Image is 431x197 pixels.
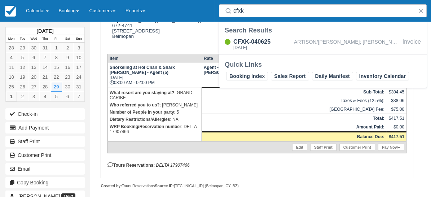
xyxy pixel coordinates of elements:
strong: [DATE] [36,28,53,34]
a: 27 [28,82,39,92]
td: $304.45 [386,87,406,96]
a: 3 [28,92,39,101]
a: 28 [39,82,50,92]
strong: Who referred you to us? [110,102,160,108]
a: 16 [62,62,73,72]
div: Quick Links [225,60,421,69]
a: 30 [62,82,73,92]
a: Staff Print [310,144,337,151]
strong: $417.51 [389,134,404,139]
strong: Source IP: [155,184,174,188]
strong: Created by: [101,184,122,188]
a: 5 [51,92,62,101]
strong: Agent - San Pedro/Belize City/Caye Caulker [204,65,337,75]
a: 6 [28,53,39,62]
a: 2 [17,92,28,101]
a: 5 [17,53,28,62]
a: 8 [51,53,62,62]
a: Sales Report [271,72,309,80]
a: 14 [39,62,50,72]
a: 7 [73,92,84,101]
a: 15 [51,62,62,72]
td: [DATE] 08:00 AM - 02:00 PM [107,63,202,87]
img: checkfront-main-nav-mini-logo.png [5,6,16,17]
td: [GEOGRAPHIC_DATA] Fee: [202,105,386,114]
a: 19 [17,72,28,82]
a: Inventory Calendar [356,72,409,80]
th: Amount Paid: [202,123,386,132]
strong: Dietary Restrictions/Allergies [110,117,170,122]
a: 6 [62,92,73,101]
a: Staff Print [5,136,85,147]
a: 4 [39,92,50,101]
a: Edit [292,144,307,151]
th: Wed [28,35,39,43]
th: Item [107,54,202,63]
strong: What resort are you staying at? [110,90,174,95]
a: 20 [28,72,39,82]
td: $38.06 [386,96,406,105]
a: 23 [62,72,73,82]
a: 9 [62,53,73,62]
th: Sat [62,35,73,43]
a: 26 [17,82,28,92]
a: 31 [73,82,84,92]
a: 7 [39,53,50,62]
a: 21 [39,72,50,82]
a: 17 [73,62,84,72]
strong: Number of People in your party [110,110,174,115]
a: 24 [73,72,84,82]
th: Sun [73,35,84,43]
th: Rate [202,54,386,63]
a: 13 [28,62,39,72]
th: Fri [51,35,62,43]
a: Customer Print [5,149,85,161]
div: ARTISON/[PERSON_NAME]; [PERSON_NAME]/[PERSON_NAME]; [PERSON_NAME]/[PERSON_NAME]; [PERSON_NAME]/[P... [294,38,400,51]
a: Daily Manifest [312,72,353,80]
div: Tours Reservations [TECHNICAL_ID] (Belmopan, CY, BZ) [101,183,413,189]
a: Booking Index [226,72,268,80]
a: 3 [73,43,84,53]
div: Invoice [403,38,421,51]
a: 29 [51,82,62,92]
a: 28 [6,43,17,53]
th: Mon [6,35,17,43]
button: Copy Booking [5,177,85,188]
a: 1 [51,43,62,53]
strong: Tours Reservations: [107,163,155,168]
div: [DATE] [233,45,291,50]
p: : DELTA 17907466 [110,123,200,135]
td: $417.51 [386,114,406,123]
div: CFXK-040625 [233,38,291,46]
a: 11 [6,62,17,72]
a: Pay Now [378,144,404,151]
button: Add Payment [5,122,85,133]
th: Balance Due: [202,132,386,141]
a: 10 [73,53,84,62]
p: : GRAND CARIBE [110,89,200,101]
td: $75.00 [386,105,406,114]
input: Search ( / ) [233,4,415,17]
a: Customer Print [339,144,375,151]
p: : 5 [110,109,200,116]
a: 31 [39,43,50,53]
a: 22 [51,72,62,82]
strong: WRP Booking/Reservation number [110,124,181,129]
a: 2 [62,43,73,53]
td: $0.00 [386,123,406,132]
a: 1 [6,92,17,101]
a: CFXK-040625[DATE]ARTISON/[PERSON_NAME]; [PERSON_NAME]/[PERSON_NAME]; [PERSON_NAME]/[PERSON_NAME];... [219,38,427,51]
a: 30 [28,43,39,53]
a: 29 [17,43,28,53]
p: : NA [110,116,200,123]
a: 4 [6,53,17,62]
th: Sub-Total: [202,87,386,96]
th: Total: [202,114,386,123]
a: 12 [17,62,28,72]
td: Taxes & Fees (12.5%): [202,96,386,105]
em: DELTA 17907466 [156,163,189,168]
button: Check-in [5,108,85,120]
p: : [PERSON_NAME] [110,101,200,109]
strong: Snorkeling at Hol Chan & Shark [PERSON_NAME] - Agent (5) [110,65,175,75]
div: [PERSON_NAME][EMAIL_ADDRESS][DOMAIN_NAME] 672-4741 [STREET_ADDRESS] Belmopan [107,1,325,48]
